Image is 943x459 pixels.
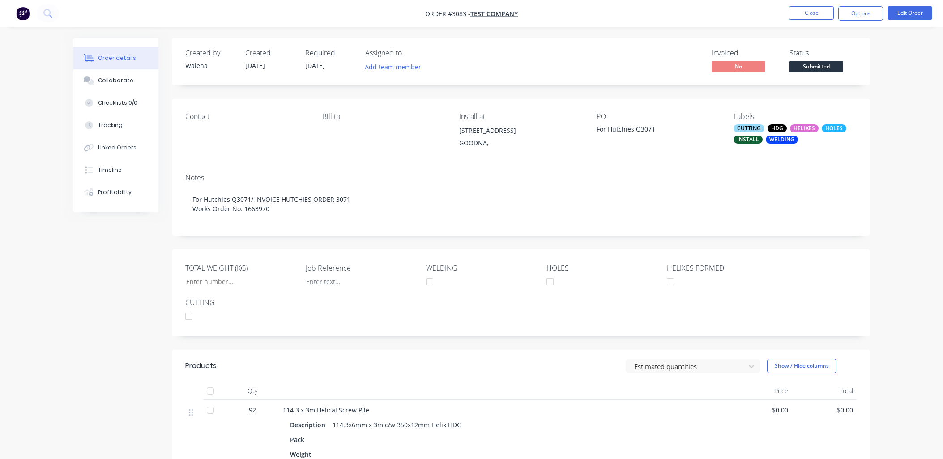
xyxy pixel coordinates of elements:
[734,112,856,121] div: Labels
[185,61,235,70] div: Walena
[306,263,418,273] label: Job Reference
[767,359,836,373] button: Show / Hide columns
[795,405,853,415] span: $0.00
[667,263,779,273] label: HELIXES FORMED
[73,92,158,114] button: Checklists 0/0
[98,99,137,107] div: Checklists 0/0
[73,159,158,181] button: Timeline
[597,112,719,121] div: PO
[98,144,137,152] div: Linked Orders
[470,9,518,18] a: TEST COMPANY
[425,9,470,18] span: Order #3083 -
[712,61,765,72] span: No
[789,61,843,72] span: Submitted
[360,61,426,73] button: Add team member
[768,124,787,132] div: HDG
[249,405,256,415] span: 92
[305,61,325,70] span: [DATE]
[322,112,445,121] div: Bill to
[459,112,582,121] div: Install at
[365,49,455,57] div: Assigned to
[185,49,235,57] div: Created by
[179,275,297,289] input: Enter number...
[789,49,857,57] div: Status
[98,76,133,85] div: Collaborate
[790,124,819,132] div: HELIXES
[838,6,883,21] button: Options
[185,112,308,121] div: Contact
[245,49,294,57] div: Created
[792,382,857,400] div: Total
[305,49,354,57] div: Required
[546,263,658,273] label: HOLES
[329,418,465,431] div: 114.3x6mm x 3m c/w 350x12mm Helix HDG
[290,418,329,431] div: Description
[98,166,122,174] div: Timeline
[822,124,846,132] div: HOLES
[888,6,932,20] button: Edit Order
[185,297,297,308] label: CUTTING
[290,433,308,446] div: Pack
[98,121,123,129] div: Tracking
[459,137,582,149] div: GOODNA,
[712,49,779,57] div: Invoiced
[98,54,136,62] div: Order details
[185,174,857,182] div: Notes
[426,263,538,273] label: WELDING
[16,7,30,20] img: Factory
[734,124,764,132] div: CUTTING
[789,6,834,20] button: Close
[459,124,582,153] div: [STREET_ADDRESS]GOODNA,
[597,124,708,137] div: For Hutchies Q3071
[226,382,279,400] div: Qty
[730,405,788,415] span: $0.00
[283,406,369,414] span: 114.3 x 3m Helical Screw Pile
[73,181,158,204] button: Profitability
[73,136,158,159] button: Linked Orders
[727,382,792,400] div: Price
[789,61,843,74] button: Submitted
[459,124,582,137] div: [STREET_ADDRESS]
[73,69,158,92] button: Collaborate
[185,186,857,222] div: For Hutchies Q3071/ INVOICE HUTCHIES ORDER 3071 Works Order No: 1663970
[98,188,132,196] div: Profitability
[245,61,265,70] span: [DATE]
[73,114,158,136] button: Tracking
[734,136,763,144] div: INSTALL
[185,361,217,371] div: Products
[766,136,798,144] div: WELDING
[73,47,158,69] button: Order details
[365,61,426,73] button: Add team member
[185,263,297,273] label: TOTAL WEIGHT (KG)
